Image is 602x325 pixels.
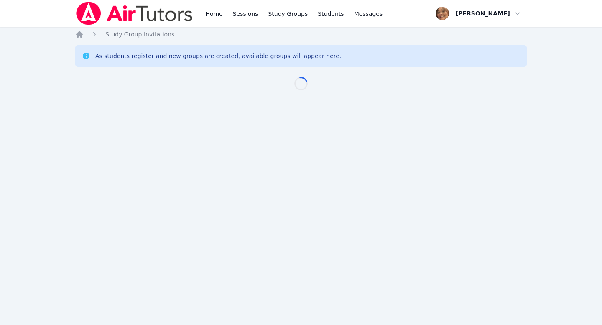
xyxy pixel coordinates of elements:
div: As students register and new groups are created, available groups will appear here. [95,52,341,60]
span: Study Group Invitations [105,31,174,38]
a: Study Group Invitations [105,30,174,38]
img: Air Tutors [75,2,194,25]
nav: Breadcrumb [75,30,527,38]
span: Messages [354,10,383,18]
